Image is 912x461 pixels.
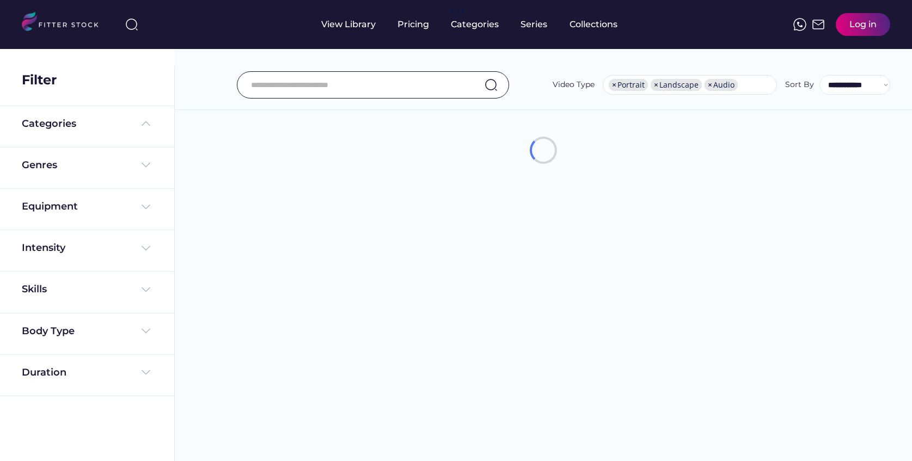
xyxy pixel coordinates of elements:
img: Frame%20%284%29.svg [139,200,152,213]
div: Filter [22,71,57,89]
img: search-normal%203.svg [125,18,138,31]
div: View Library [321,19,376,30]
img: meteor-icons_whatsapp%20%281%29.svg [793,18,806,31]
img: Frame%20%284%29.svg [139,158,152,171]
div: Categories [451,19,499,30]
div: Duration [22,366,66,379]
div: Series [521,19,548,30]
img: Frame%20%284%29.svg [139,324,152,337]
li: Audio [705,79,738,91]
span: × [654,81,658,89]
div: Equipment [22,200,78,213]
img: Frame%20%284%29.svg [139,283,152,296]
div: Categories [22,117,76,131]
img: Frame%2051.svg [812,18,825,31]
div: Log in [849,19,877,30]
li: Portrait [609,79,648,91]
span: × [708,81,712,89]
img: Frame%20%284%29.svg [139,366,152,379]
img: search-normal.svg [485,78,498,91]
img: Frame%20%284%29.svg [139,242,152,255]
div: Sort By [785,79,814,90]
div: Body Type [22,324,75,338]
img: LOGO.svg [22,12,108,34]
div: Video Type [553,79,595,90]
div: fvck [451,5,465,16]
div: Skills [22,282,49,296]
div: Genres [22,158,57,172]
li: Landscape [651,79,702,91]
div: Pricing [397,19,429,30]
div: Intensity [22,241,65,255]
div: Collections [570,19,617,30]
span: × [612,81,616,89]
img: Frame%20%285%29.svg [139,117,152,130]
